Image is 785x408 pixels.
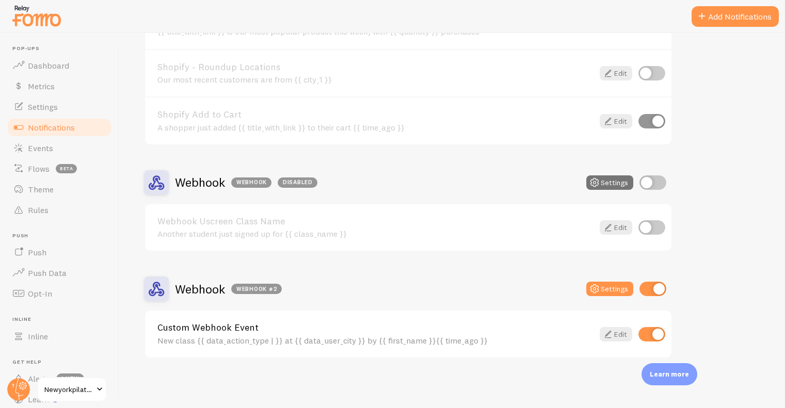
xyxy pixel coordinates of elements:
[6,200,113,220] a: Rules
[157,62,594,72] a: Shopify - Roundup Locations
[600,220,632,235] a: Edit
[6,242,113,263] a: Push
[600,327,632,341] a: Edit
[44,383,93,396] span: Newyorkpilates
[12,359,113,366] span: Get Help
[28,331,48,341] span: Inline
[28,102,58,112] span: Settings
[231,177,271,188] div: Webhook
[157,123,594,132] div: A shopper just added {{ title_with_link }} to their cart {{ time_ago }}
[56,164,77,173] span: beta
[56,373,84,384] span: 1 new
[11,3,62,29] img: fomo-relay-logo-orange.svg
[175,281,282,297] h2: Webhook
[28,184,54,194] span: Theme
[157,229,594,238] div: Another student just signed up for {{ class_name }}
[6,179,113,200] a: Theme
[6,96,113,117] a: Settings
[28,60,69,71] span: Dashboard
[650,369,689,379] p: Learn more
[278,177,317,188] div: Disabled
[28,122,75,133] span: Notifications
[586,282,633,296] button: Settings
[6,368,113,389] a: Alerts 1 new
[6,117,113,138] a: Notifications
[6,138,113,158] a: Events
[12,316,113,323] span: Inline
[28,288,52,299] span: Opt-In
[157,75,594,84] div: Our most recent customers are from {{ city_1 }}
[157,110,594,119] a: Shopify Add to Cart
[6,76,113,96] a: Metrics
[144,276,169,301] img: Webhook
[600,66,632,80] a: Edit
[12,45,113,52] span: Pop-ups
[586,175,633,190] button: Settings
[28,81,55,91] span: Metrics
[157,217,594,226] a: Webhook Uscreen Class Name
[6,326,113,347] a: Inline
[6,55,113,76] a: Dashboard
[28,247,46,257] span: Push
[642,363,697,385] div: Learn more
[231,284,282,294] div: Webhook #2
[28,143,53,153] span: Events
[157,336,594,345] div: New class {{ data_action_type | }} at {{ data_user_city }} by {{ first_name }}{{ time_ago }}
[6,283,113,304] a: Opt-In
[28,373,50,384] span: Alerts
[600,114,632,128] a: Edit
[37,377,107,402] a: Newyorkpilates
[157,323,594,332] a: Custom Webhook Event
[28,164,50,174] span: Flows
[6,158,113,179] a: Flows beta
[28,268,67,278] span: Push Data
[175,174,317,190] h2: Webhook
[28,205,49,215] span: Rules
[6,263,113,283] a: Push Data
[144,170,169,195] img: Webhook
[12,233,113,239] span: Push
